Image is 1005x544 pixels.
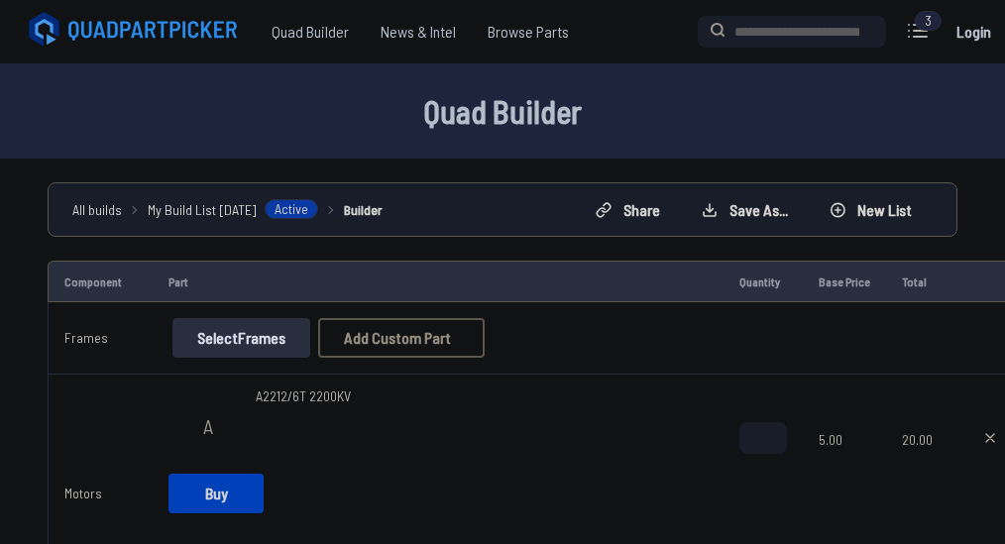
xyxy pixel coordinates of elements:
span: 20.00 [902,422,934,517]
button: Save as... [685,194,805,226]
a: My Build List [DATE]Active [148,199,318,220]
h1: Quad Builder [24,87,981,135]
button: Share [579,194,677,226]
a: Login [949,12,997,52]
span: A [203,416,213,436]
a: Motors [64,485,102,501]
td: Component [48,261,153,302]
a: Builder [344,199,383,220]
td: Part [153,261,724,302]
a: Frames [64,329,108,346]
button: New List [813,194,929,226]
button: SelectFrames [172,318,310,358]
td: Total [886,261,949,302]
a: SelectFrames [168,318,314,358]
span: My Build List [DATE] [148,199,257,220]
button: Add Custom Part [318,318,485,358]
div: 3 [915,11,942,31]
a: Quad Builder [256,12,365,52]
a: Browse Parts [472,12,585,52]
a: News & Intel [365,12,472,52]
span: A2212/6T 2200KV [256,386,351,406]
td: Quantity [724,261,803,302]
a: Buy [168,474,264,513]
span: 5.00 [819,422,870,517]
a: All builds [72,199,122,220]
td: Base Price [803,261,886,302]
span: Add Custom Part [344,330,451,346]
span: Active [265,199,318,219]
